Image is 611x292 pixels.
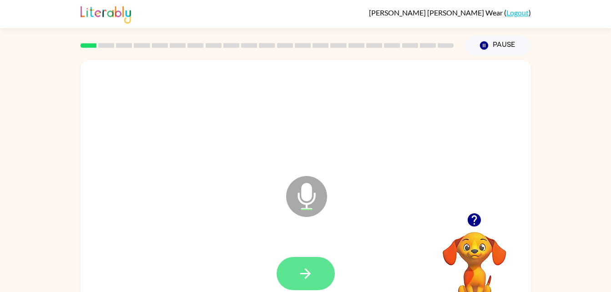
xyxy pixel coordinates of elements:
img: Literably [81,4,131,24]
span: [PERSON_NAME] [PERSON_NAME] Wear [369,8,504,17]
a: Logout [506,8,529,17]
button: Pause [465,35,531,56]
div: ( ) [369,8,531,17]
